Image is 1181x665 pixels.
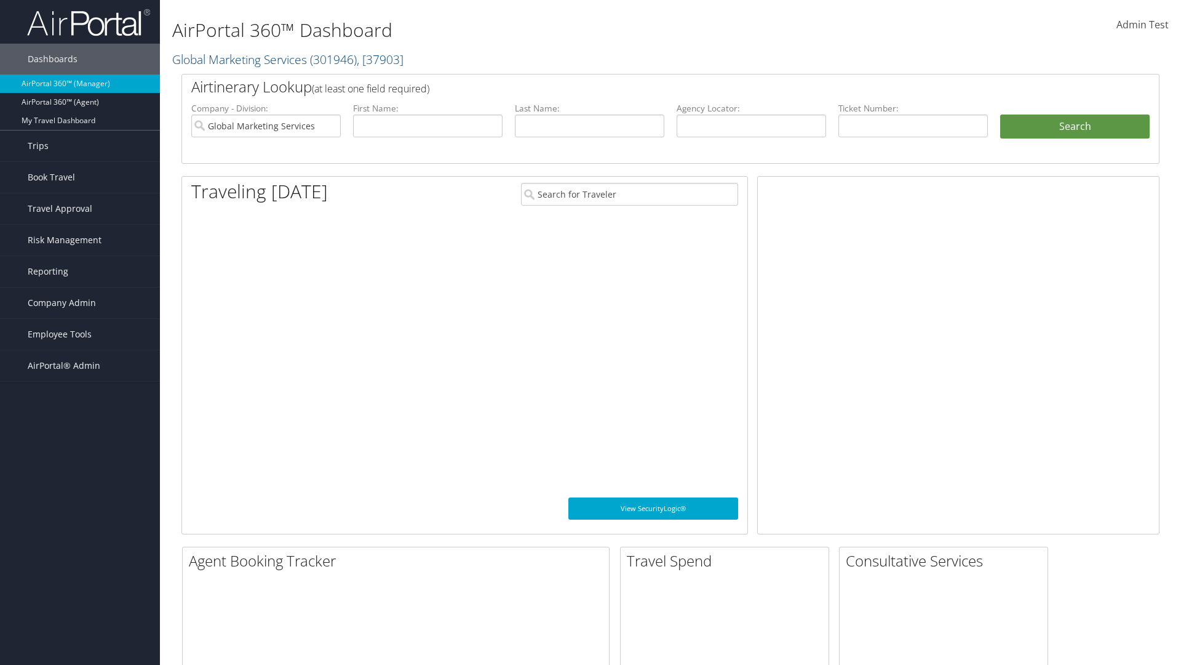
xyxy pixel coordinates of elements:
[28,225,101,256] span: Risk Management
[28,350,100,381] span: AirPortal® Admin
[28,288,96,318] span: Company Admin
[27,8,150,37] img: airportal-logo.png
[521,183,738,206] input: Search for Traveler
[1000,115,1150,139] button: Search
[172,51,404,68] a: Global Marketing Services
[838,102,988,115] label: Ticket Number:
[846,550,1048,571] h2: Consultative Services
[191,179,328,204] h1: Traveling [DATE]
[191,102,341,115] label: Company - Division:
[28,131,49,161] span: Trips
[568,498,738,520] a: View SecurityLogic®
[310,51,357,68] span: ( 301946 )
[1116,6,1169,44] a: Admin Test
[28,193,92,224] span: Travel Approval
[189,550,609,571] h2: Agent Booking Tracker
[28,319,92,350] span: Employee Tools
[28,162,75,193] span: Book Travel
[627,550,829,571] h2: Travel Spend
[28,256,68,287] span: Reporting
[1116,18,1169,31] span: Admin Test
[357,51,404,68] span: , [ 37903 ]
[28,44,78,75] span: Dashboards
[172,17,837,43] h1: AirPortal 360™ Dashboard
[312,82,429,95] span: (at least one field required)
[515,102,664,115] label: Last Name:
[191,76,1068,97] h2: Airtinerary Lookup
[353,102,503,115] label: First Name:
[677,102,826,115] label: Agency Locator:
